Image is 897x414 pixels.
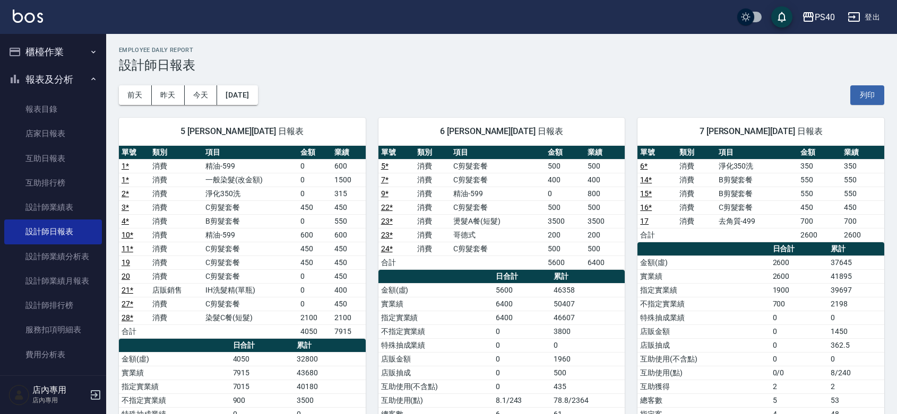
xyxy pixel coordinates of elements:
td: 0 [298,159,332,173]
td: 6400 [493,311,551,324]
th: 類別 [415,146,451,160]
td: 精油-599 [451,187,545,200]
td: 消費 [150,242,203,256]
td: 600 [332,159,366,173]
td: 0 [298,187,332,200]
button: 列印 [850,85,884,105]
td: 0 [493,366,551,380]
td: 0 [770,352,829,366]
a: 19 [122,258,130,267]
td: 消費 [150,269,203,283]
a: 設計師業績表 [4,195,102,219]
td: 實業績 [119,366,230,380]
td: 消費 [677,200,716,214]
button: 櫃檯作業 [4,38,102,66]
td: 700 [841,214,884,228]
td: 2 [828,380,884,393]
th: 類別 [150,146,203,160]
th: 業績 [332,146,366,160]
td: C剪髮套餐 [203,200,298,214]
td: 消費 [677,159,716,173]
td: 店販抽成 [637,338,770,352]
td: 0 [298,173,332,187]
td: 消費 [415,214,451,228]
td: 0/0 [770,366,829,380]
td: 450 [798,200,841,214]
td: 450 [841,200,884,214]
td: 350 [841,159,884,173]
td: 2 [770,380,829,393]
td: 450 [298,242,332,256]
th: 業績 [585,146,625,160]
th: 單號 [637,146,677,160]
td: 7915 [230,366,294,380]
td: 2600 [841,228,884,242]
td: 金額(虛) [378,283,493,297]
th: 日合計 [493,270,551,284]
td: 0 [298,269,332,283]
a: 服務扣項明細表 [4,318,102,342]
td: 不指定實業績 [637,297,770,311]
td: 5 [770,393,829,407]
td: 互助使用(不含點) [637,352,770,366]
td: 0 [770,338,829,352]
td: 店販金額 [378,352,493,366]
td: 550 [841,187,884,200]
td: 1900 [770,283,829,297]
td: 550 [798,187,841,200]
button: save [771,6,792,28]
a: 互助日報表 [4,146,102,171]
td: 5600 [493,283,551,297]
td: 消費 [150,256,203,269]
td: 指定實業績 [378,311,493,324]
th: 日合計 [230,339,294,353]
td: 450 [332,242,366,256]
td: 0 [493,380,551,393]
h5: 店內專用 [32,385,87,395]
td: 550 [841,173,884,187]
th: 累計 [551,270,625,284]
button: 昨天 [152,85,185,105]
span: 7 [PERSON_NAME][DATE] 日報表 [650,126,872,137]
td: C剪髮套餐 [451,173,545,187]
td: 消費 [150,187,203,200]
td: 金額(虛) [119,352,230,366]
td: 2100 [298,311,332,324]
td: 指定實業績 [119,380,230,393]
td: 500 [551,366,625,380]
td: 互助獲得 [637,380,770,393]
th: 金額 [298,146,332,160]
td: B剪髮套餐 [716,187,798,200]
td: 0 [298,283,332,297]
th: 日合計 [770,242,829,256]
td: 400 [585,173,625,187]
td: 店販金額 [637,324,770,338]
td: 500 [585,242,625,256]
td: 店販銷售 [150,283,203,297]
td: 500 [585,159,625,173]
td: 消費 [415,228,451,242]
th: 累計 [294,339,366,353]
td: C剪髮套餐 [451,242,545,256]
td: 金額(虛) [637,256,770,269]
td: 店販抽成 [378,366,493,380]
td: 實業績 [378,297,493,311]
td: 400 [545,173,585,187]
td: 總客數 [637,393,770,407]
td: 8.1/243 [493,393,551,407]
td: 燙髮A餐(短髮) [451,214,545,228]
td: 46358 [551,283,625,297]
th: 類別 [677,146,716,160]
td: 0 [545,187,585,200]
td: 400 [332,283,366,297]
td: 消費 [150,214,203,228]
td: 消費 [677,187,716,200]
td: 0 [828,311,884,324]
a: 報表目錄 [4,97,102,121]
td: 消費 [677,214,716,228]
img: Person [8,384,30,406]
td: 1500 [332,173,366,187]
td: 3500 [294,393,366,407]
td: 7915 [332,324,366,338]
a: 費用分析表 [4,342,102,367]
